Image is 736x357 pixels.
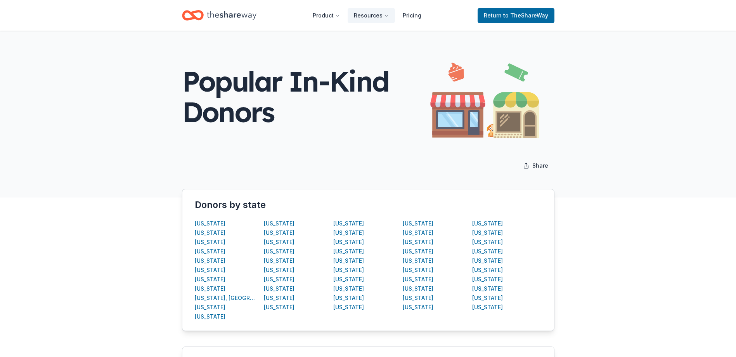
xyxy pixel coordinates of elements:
button: [US_STATE] [403,256,433,265]
button: [US_STATE] [195,312,225,321]
button: [US_STATE] [195,219,225,228]
div: [US_STATE] [472,247,503,256]
div: [US_STATE] [333,228,364,237]
button: [US_STATE], [GEOGRAPHIC_DATA] [195,293,257,303]
button: [US_STATE] [264,219,294,228]
button: [US_STATE] [403,284,433,293]
button: [US_STATE] [333,284,364,293]
button: [US_STATE] [472,275,503,284]
button: [US_STATE] [403,303,433,312]
button: [US_STATE] [333,275,364,284]
span: Share [532,161,548,170]
button: [US_STATE] [403,219,433,228]
button: Product [307,8,346,23]
button: [US_STATE] [472,228,503,237]
button: [US_STATE] [472,219,503,228]
button: [US_STATE] [472,284,503,293]
button: [US_STATE] [403,247,433,256]
button: [US_STATE] [403,237,433,247]
button: [US_STATE] [264,265,294,275]
a: Pricing [397,8,428,23]
button: [US_STATE] [472,265,503,275]
button: [US_STATE] [264,247,294,256]
button: [US_STATE] [195,237,225,247]
button: [US_STATE] [403,293,433,303]
div: [US_STATE] [195,247,225,256]
nav: Main [307,6,428,24]
button: [US_STATE] [195,265,225,275]
div: Donors by state [195,199,542,211]
div: Popular In-Kind Donors [182,66,430,127]
button: [US_STATE] [195,228,225,237]
button: [US_STATE] [264,228,294,237]
button: [US_STATE] [333,237,364,247]
button: Resources [348,8,395,23]
button: [US_STATE] [333,293,364,303]
button: [US_STATE] [264,275,294,284]
button: [US_STATE] [472,237,503,247]
button: [US_STATE] [472,256,503,265]
button: [US_STATE] [403,275,433,284]
button: Share [517,158,554,173]
span: to TheShareWay [503,12,548,19]
button: [US_STATE] [195,256,225,265]
button: [US_STATE] [333,265,364,275]
button: [US_STATE] [333,303,364,312]
button: [US_STATE] [333,219,364,228]
button: [US_STATE] [403,228,433,237]
a: Returnto TheShareWay [478,8,554,23]
button: [US_STATE] [333,256,364,265]
button: [US_STATE] [333,247,364,256]
button: [US_STATE] [195,284,225,293]
button: [US_STATE] [264,293,294,303]
button: [US_STATE] [264,256,294,265]
button: [US_STATE] [403,265,433,275]
span: Return [484,11,548,20]
div: [US_STATE] [195,303,225,312]
button: [US_STATE] [264,284,294,293]
button: [US_STATE] [472,293,503,303]
button: [US_STATE] [472,303,503,312]
button: [US_STATE] [195,275,225,284]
